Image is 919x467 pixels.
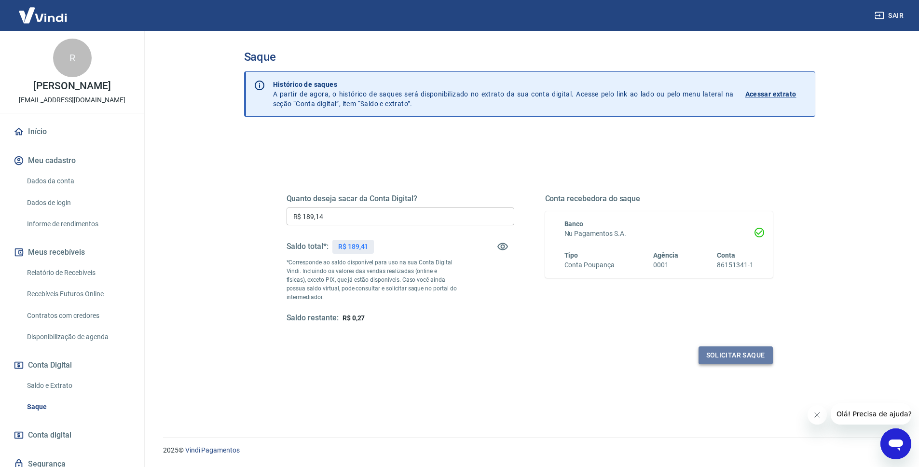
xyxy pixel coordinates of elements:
span: Agência [653,251,678,259]
span: Banco [564,220,584,228]
a: Relatório de Recebíveis [23,263,133,283]
button: Meus recebíveis [12,242,133,263]
a: Contratos com credores [23,306,133,326]
h5: Quanto deseja sacar da Conta Digital? [287,194,514,204]
iframe: Botão para abrir a janela de mensagens [880,428,911,459]
p: Acessar extrato [745,89,796,99]
div: R [53,39,92,77]
iframe: Fechar mensagem [808,405,827,425]
h5: Conta recebedora do saque [545,194,773,204]
a: Recebíveis Futuros Online [23,284,133,304]
a: Saque [23,397,133,417]
p: [PERSON_NAME] [33,81,110,91]
a: Conta digital [12,425,133,446]
a: Início [12,121,133,142]
a: Informe de rendimentos [23,214,133,234]
h6: 86151341-1 [717,260,754,270]
img: Vindi [12,0,74,30]
p: 2025 © [163,445,896,455]
p: [EMAIL_ADDRESS][DOMAIN_NAME] [19,95,125,105]
h6: Nu Pagamentos S.A. [564,229,754,239]
button: Conta Digital [12,355,133,376]
a: Disponibilização de agenda [23,327,133,347]
span: R$ 0,27 [343,314,365,322]
h5: Saldo restante: [287,313,339,323]
button: Meu cadastro [12,150,133,171]
a: Saldo e Extrato [23,376,133,396]
h5: Saldo total*: [287,242,329,251]
span: Tipo [564,251,578,259]
h6: Conta Poupança [564,260,615,270]
a: Dados da conta [23,171,133,191]
span: Conta [717,251,735,259]
a: Vindi Pagamentos [185,446,240,454]
p: R$ 189,41 [338,242,369,252]
a: Dados de login [23,193,133,213]
p: Histórico de saques [273,80,734,89]
iframe: Mensagem da empresa [831,403,911,425]
button: Solicitar saque [699,346,773,364]
h3: Saque [244,50,815,64]
p: *Corresponde ao saldo disponível para uso na sua Conta Digital Vindi. Incluindo os valores das ve... [287,258,457,302]
button: Sair [873,7,907,25]
span: Olá! Precisa de ajuda? [6,7,81,14]
h6: 0001 [653,260,678,270]
p: A partir de agora, o histórico de saques será disponibilizado no extrato da sua conta digital. Ac... [273,80,734,109]
a: Acessar extrato [745,80,807,109]
span: Conta digital [28,428,71,442]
